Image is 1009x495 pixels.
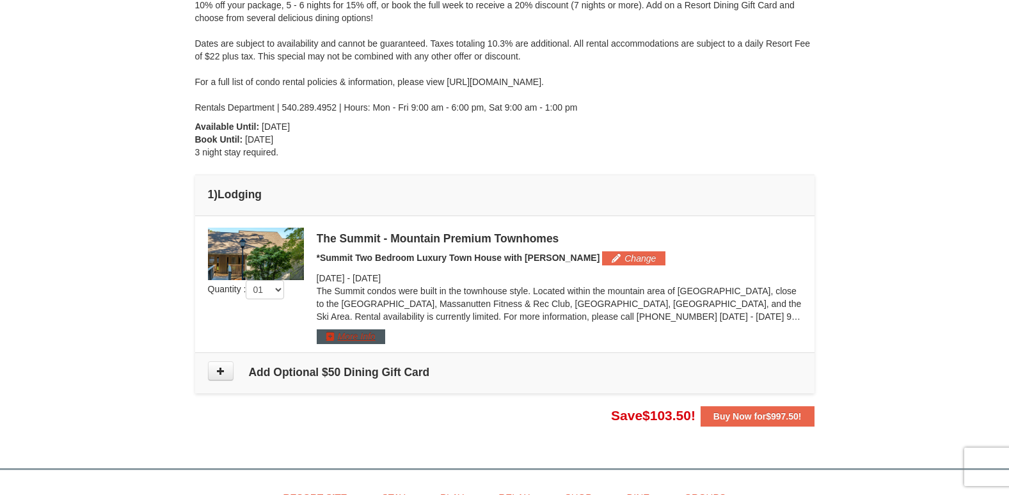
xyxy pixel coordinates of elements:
[701,406,814,427] button: Buy Now for$997.50!
[317,253,600,263] span: *Summit Two Bedroom Luxury Town House with [PERSON_NAME]
[642,408,691,423] span: $103.50
[208,284,285,294] span: Quantity :
[208,366,802,379] h4: Add Optional $50 Dining Gift Card
[245,134,273,145] span: [DATE]
[208,228,304,280] img: 19219034-1-0eee7e00.jpg
[208,188,802,201] h4: 1 Lodging
[713,411,802,421] strong: Buy Now for !
[214,188,218,201] span: )
[317,232,802,245] div: The Summit - Mountain Premium Townhomes
[353,273,381,283] span: [DATE]
[195,134,243,145] strong: Book Until:
[317,329,385,343] button: More Info
[195,147,279,157] span: 3 night stay required.
[317,273,345,283] span: [DATE]
[347,273,350,283] span: -
[317,285,802,323] p: The Summit condos were built in the townhouse style. Located within the mountain area of [GEOGRAP...
[262,122,290,132] span: [DATE]
[195,122,260,132] strong: Available Until:
[602,251,665,265] button: Change
[611,408,695,423] span: Save !
[766,411,798,421] span: $997.50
